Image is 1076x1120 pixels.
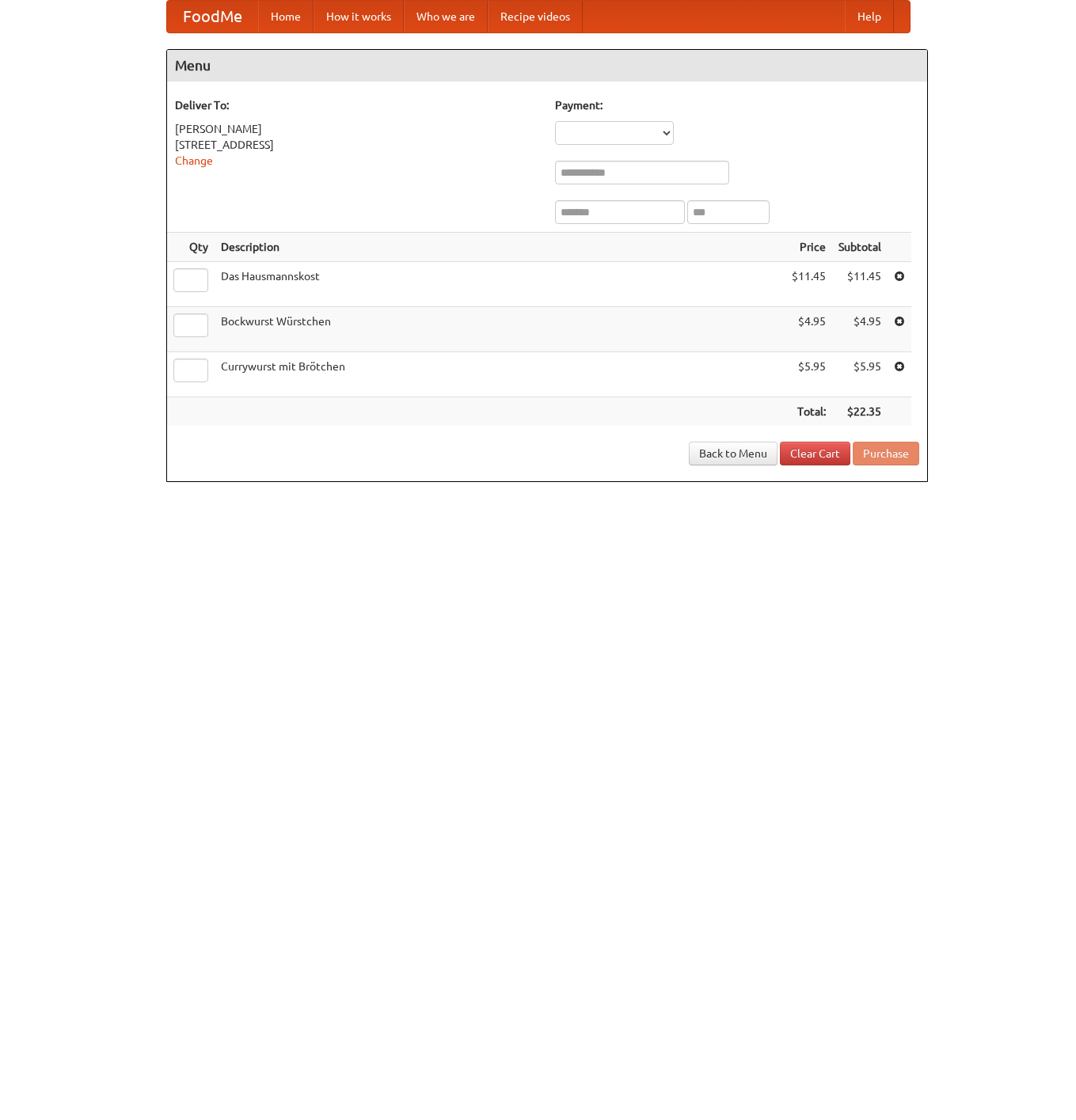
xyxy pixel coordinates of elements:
[785,233,832,262] th: Price
[832,397,888,427] th: $22.35
[853,442,919,465] button: Purchase
[404,1,488,32] a: Who we are
[832,233,888,262] th: Subtotal
[689,442,778,465] a: Back to Menu
[167,1,258,32] a: FoodMe
[555,97,919,113] h5: Payment:
[832,262,888,307] td: $11.45
[215,352,785,397] td: Currywurst mit Brötchen
[215,262,785,307] td: Das Hausmannskost
[785,352,832,397] td: $5.95
[167,50,927,82] h4: Menu
[215,307,785,352] td: Bockwurst Würstchen
[832,307,888,352] td: $4.95
[832,352,888,397] td: $5.95
[785,307,832,352] td: $4.95
[175,154,213,167] a: Change
[175,137,539,153] div: [STREET_ADDRESS]
[785,397,832,427] th: Total:
[175,121,539,137] div: [PERSON_NAME]
[215,233,785,262] th: Description
[785,262,832,307] td: $11.45
[488,1,583,32] a: Recipe videos
[780,442,850,465] a: Clear Cart
[258,1,314,32] a: Home
[167,233,215,262] th: Qty
[845,1,894,32] a: Help
[175,97,539,113] h5: Deliver To:
[314,1,404,32] a: How it works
